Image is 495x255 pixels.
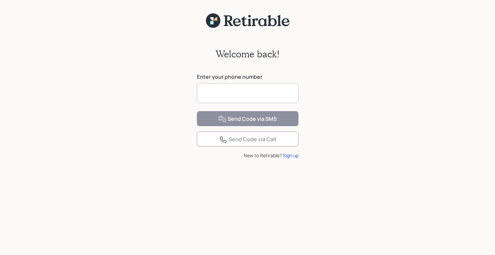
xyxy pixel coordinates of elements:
[219,136,276,144] div: Send Code via Call
[197,132,298,147] button: Send Code via Call
[218,115,277,123] div: Send Code via SMS
[283,152,298,159] div: Sign up
[216,48,280,60] h2: Welcome back!
[197,111,298,126] button: Send Code via SMS
[197,73,298,80] label: Enter your phone number
[197,152,298,159] div: New to Retirable?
